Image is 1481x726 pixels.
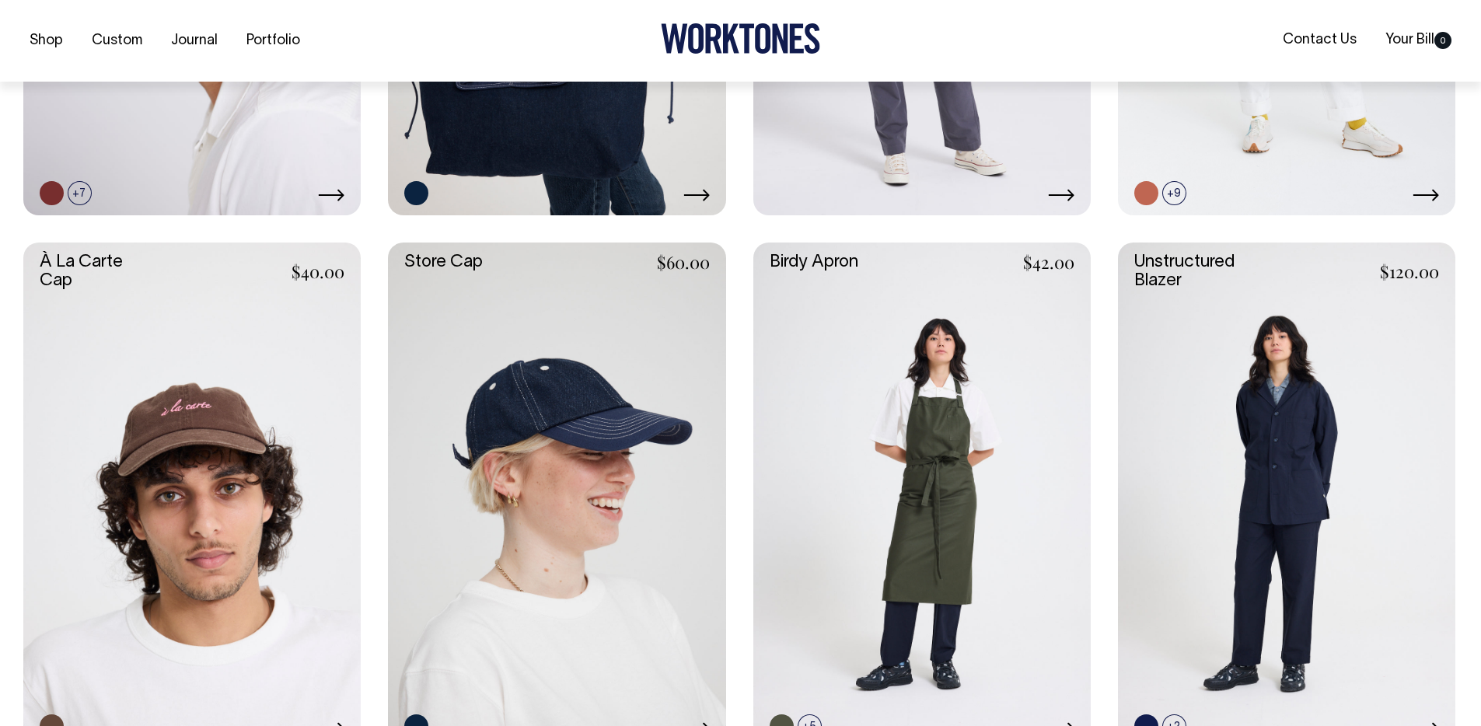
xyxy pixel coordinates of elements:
a: Your Bill0 [1379,27,1458,53]
a: Custom [86,28,148,54]
span: 0 [1434,32,1451,49]
span: +7 [68,181,92,205]
span: +9 [1162,181,1186,205]
a: Shop [23,28,69,54]
a: Journal [165,28,224,54]
a: Portfolio [240,28,306,54]
a: Contact Us [1277,27,1363,53]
